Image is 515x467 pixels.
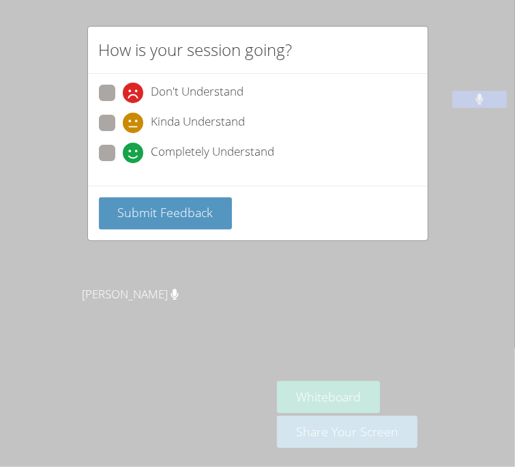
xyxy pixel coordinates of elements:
span: Don't Understand [151,83,244,103]
span: Submit Feedback [117,204,213,221]
button: Submit Feedback [99,197,233,229]
h2: How is your session going? [99,38,293,62]
span: Kinda Understand [151,113,246,133]
span: Completely Understand [151,143,275,163]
